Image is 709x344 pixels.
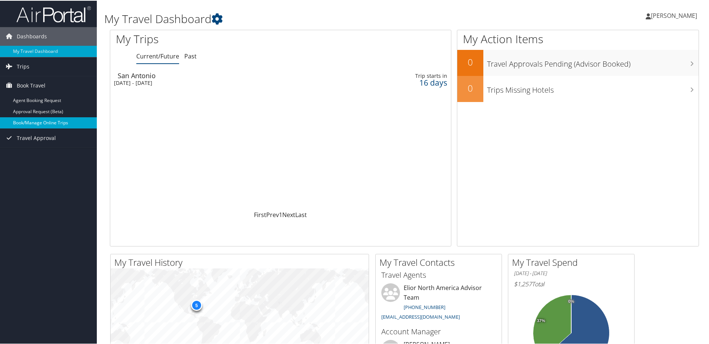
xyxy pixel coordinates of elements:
[379,255,502,268] h2: My Travel Contacts
[378,283,500,322] li: Elior North America Advisor Team
[457,31,699,46] h1: My Action Items
[266,210,279,218] a: Prev
[514,269,629,276] h6: [DATE] - [DATE]
[512,255,634,268] h2: My Travel Spend
[295,210,307,218] a: Last
[17,57,29,75] span: Trips
[373,72,447,79] div: Trip starts in
[568,299,574,303] tspan: 0%
[254,210,266,218] a: First
[381,269,496,280] h3: Travel Agents
[136,51,179,60] a: Current/Future
[373,79,447,85] div: 16 days
[457,55,483,68] h2: 0
[404,303,445,310] a: [PHONE_NUMBER]
[104,10,505,26] h1: My Travel Dashboard
[651,11,697,19] span: [PERSON_NAME]
[282,210,295,218] a: Next
[191,299,202,310] div: 5
[16,5,91,22] img: airportal-logo.png
[381,326,496,336] h3: Account Manager
[114,255,369,268] h2: My Travel History
[514,279,532,287] span: $1,257
[17,128,56,147] span: Travel Approval
[457,75,699,101] a: 0Trips Missing Hotels
[116,31,303,46] h1: My Trips
[17,26,47,45] span: Dashboards
[514,279,629,287] h6: Total
[487,54,699,69] h3: Travel Approvals Pending (Advisor Booked)
[114,79,329,86] div: [DATE] - [DATE]
[646,4,705,26] a: [PERSON_NAME]
[184,51,197,60] a: Past
[279,210,282,218] a: 1
[17,76,45,94] span: Book Travel
[487,80,699,95] h3: Trips Missing Hotels
[457,81,483,94] h2: 0
[381,313,460,319] a: [EMAIL_ADDRESS][DOMAIN_NAME]
[118,71,333,78] div: San Antonio
[537,318,545,322] tspan: 37%
[457,49,699,75] a: 0Travel Approvals Pending (Advisor Booked)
